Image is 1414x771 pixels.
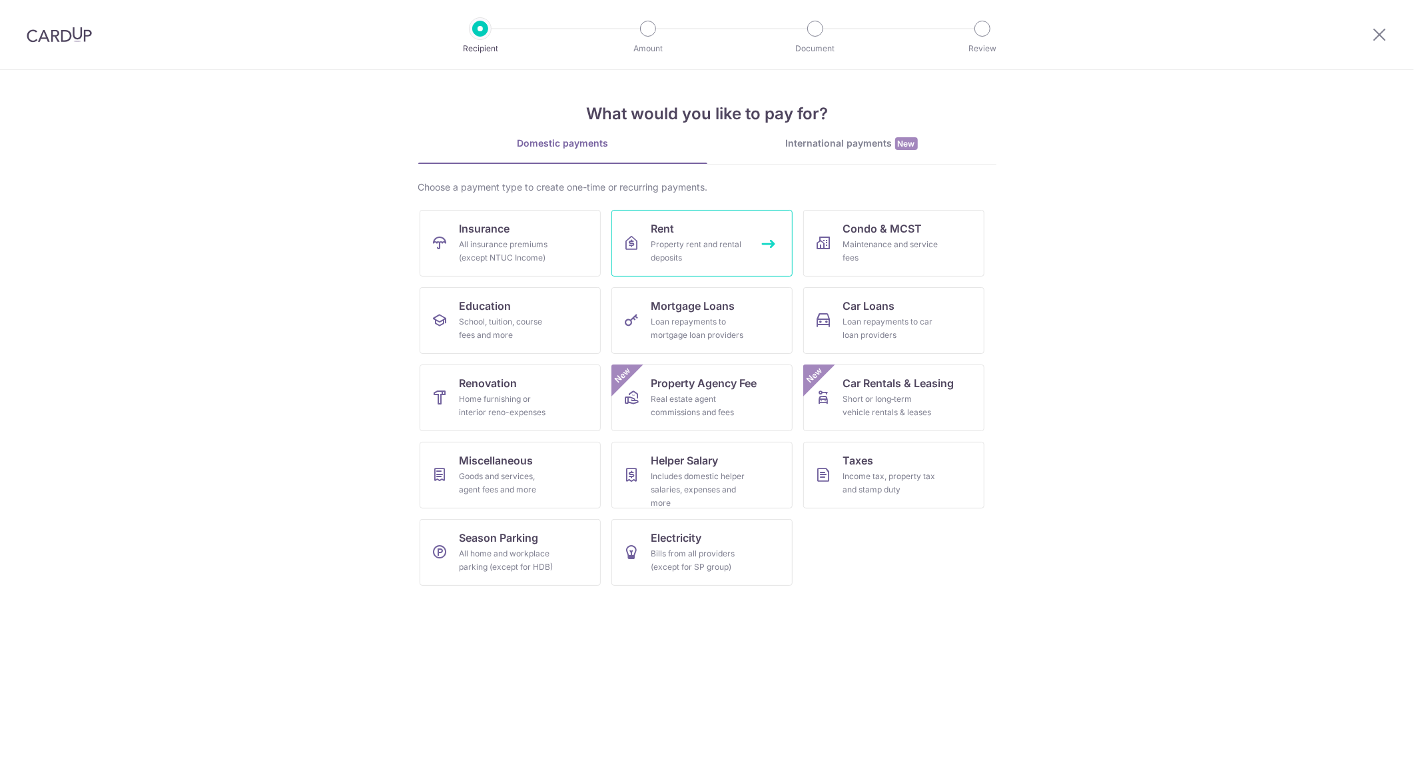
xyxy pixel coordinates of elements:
[803,365,984,431] a: Car Rentals & LeasingShort or long‑term vehicle rentals & leasesNew
[895,137,918,150] span: New
[460,315,555,342] div: School, tuition, course fees and more
[420,287,601,354] a: EducationSchool, tuition, course fees and more
[460,392,555,419] div: Home furnishing or interior reno-expenses
[651,298,735,314] span: Mortgage Loans
[803,210,984,277] a: Condo & MCSTMaintenance and service fees
[707,137,996,151] div: International payments
[611,210,793,277] a: RentProperty rent and rental deposits
[803,287,984,354] a: Car LoansLoan repayments to car loan providers
[460,530,539,546] span: Season Parking
[843,392,939,419] div: Short or long‑term vehicle rentals & leases
[651,392,747,419] div: Real estate agent commissions and fees
[611,365,793,431] a: Property Agency FeeReal estate agent commissions and feesNew
[27,27,92,43] img: CardUp
[418,102,996,126] h4: What would you like to pay for?
[651,221,675,237] span: Rent
[460,375,518,391] span: Renovation
[611,519,793,586] a: ElectricityBills from all providers (except for SP group)
[611,287,793,354] a: Mortgage LoansLoan repayments to mortgage loan providers
[803,365,825,386] span: New
[611,365,633,386] span: New
[460,470,555,496] div: Goods and services, agent fees and more
[803,442,984,508] a: TaxesIncome tax, property tax and stamp duty
[420,519,601,586] a: Season ParkingAll home and workplace parking (except for HDB)
[651,547,747,574] div: Bills from all providers (except for SP group)
[420,442,601,508] a: MiscellaneousGoods and services, agent fees and more
[611,442,793,508] a: Helper SalaryIncludes domestic helper salaries, expenses and more
[599,42,697,55] p: Amount
[651,470,747,510] div: Includes domestic helper salaries, expenses and more
[651,452,719,468] span: Helper Salary
[843,452,874,468] span: Taxes
[843,238,939,265] div: Maintenance and service fees
[418,181,996,194] div: Choose a payment type to create one-time or recurring payments.
[460,298,512,314] span: Education
[843,315,939,342] div: Loan repayments to car loan providers
[766,42,865,55] p: Document
[460,452,533,468] span: Miscellaneous
[843,375,954,391] span: Car Rentals & Leasing
[843,470,939,496] div: Income tax, property tax and stamp duty
[418,137,707,150] div: Domestic payments
[933,42,1032,55] p: Review
[651,315,747,342] div: Loan repayments to mortgage loan providers
[420,365,601,431] a: RenovationHome furnishing or interior reno-expenses
[420,210,601,277] a: InsuranceAll insurance premiums (except NTUC Income)
[843,221,922,237] span: Condo & MCST
[651,530,702,546] span: Electricity
[460,221,510,237] span: Insurance
[651,375,757,391] span: Property Agency Fee
[460,238,555,265] div: All insurance premiums (except NTUC Income)
[460,547,555,574] div: All home and workplace parking (except for HDB)
[431,42,530,55] p: Recipient
[651,238,747,265] div: Property rent and rental deposits
[843,298,895,314] span: Car Loans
